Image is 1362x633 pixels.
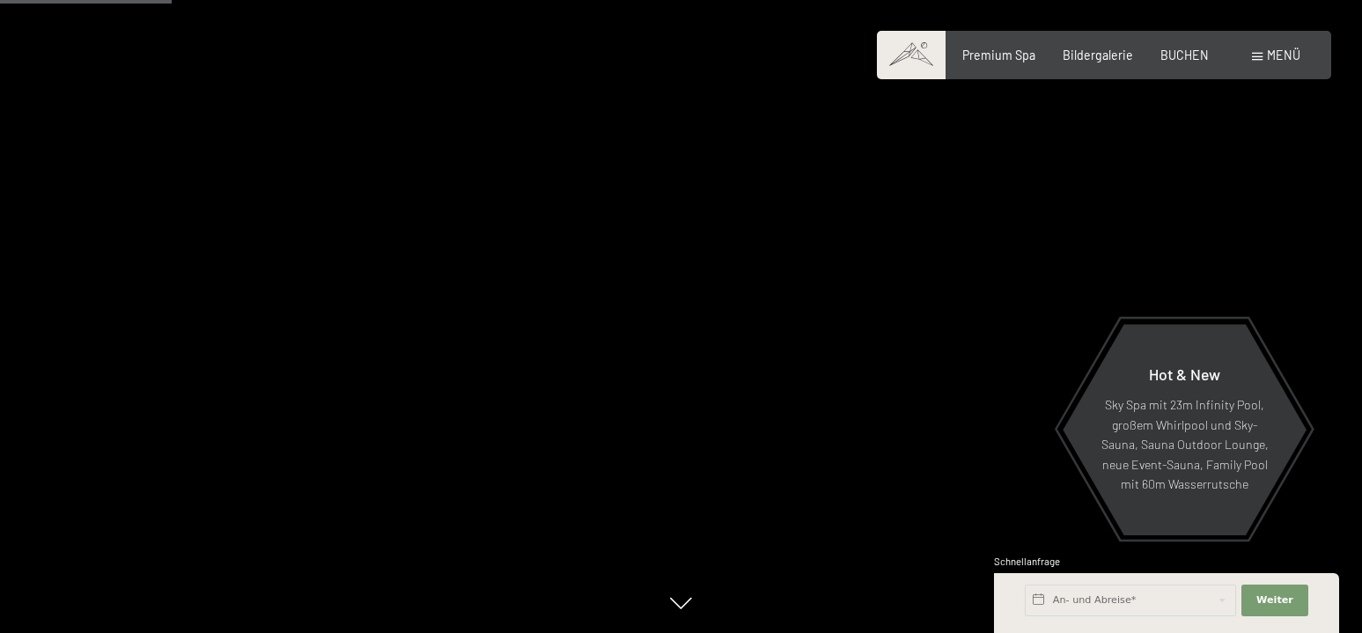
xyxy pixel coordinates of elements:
[1062,323,1307,536] a: Hot & New Sky Spa mit 23m Infinity Pool, großem Whirlpool und Sky-Sauna, Sauna Outdoor Lounge, ne...
[1149,364,1220,384] span: Hot & New
[1101,395,1269,495] p: Sky Spa mit 23m Infinity Pool, großem Whirlpool und Sky-Sauna, Sauna Outdoor Lounge, neue Event-S...
[1063,48,1133,63] a: Bildergalerie
[1256,593,1293,607] span: Weiter
[962,48,1035,63] a: Premium Spa
[1267,48,1300,63] span: Menü
[1241,585,1308,616] button: Weiter
[994,556,1060,567] span: Schnellanfrage
[1160,48,1209,63] a: BUCHEN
